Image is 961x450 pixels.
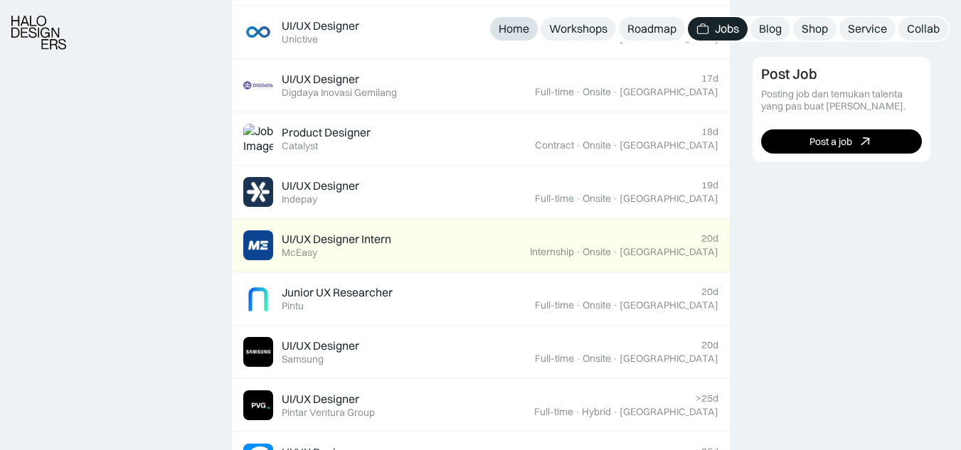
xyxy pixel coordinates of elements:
div: Collab [907,21,940,36]
img: Job Image [243,284,273,314]
div: Posting job dan temukan talenta yang pas buat [PERSON_NAME]. [761,88,922,112]
div: Full-time [535,86,574,98]
img: Job Image [243,337,273,367]
a: Job ImageUI/UX DesignerIndepay19dFull-time·Onsite·[GEOGRAPHIC_DATA] [232,166,730,219]
a: Workshops [541,17,616,41]
div: · [575,86,581,98]
div: Onsite [583,299,611,311]
div: · [575,246,581,258]
div: · [575,353,581,365]
div: Post Job [761,65,817,82]
div: [GEOGRAPHIC_DATA] [620,139,718,151]
div: [GEOGRAPHIC_DATA] [620,406,718,418]
div: 18d [701,126,718,138]
a: Job ImageUI/UX DesignerPintar Ventura Group>25dFull-time·Hybrid·[GEOGRAPHIC_DATA] [232,379,730,432]
div: Samsung [282,353,324,365]
div: Full-time [535,299,574,311]
div: Pintar Ventura Group [282,407,375,419]
div: Catalyst [282,140,318,152]
div: 19d [701,179,718,191]
div: · [575,299,581,311]
div: 20d [701,286,718,298]
a: Job ImageUI/UX DesignerDigdaya Inovasi Gemilang17dFull-time·Onsite·[GEOGRAPHIC_DATA] [232,59,730,112]
div: [GEOGRAPHIC_DATA] [620,33,718,45]
img: Job Image [243,177,273,207]
div: · [612,193,618,205]
a: Job ImageUI/UX Designer InternMcEasy20dInternship·Onsite·[GEOGRAPHIC_DATA] [232,219,730,272]
div: Full-time [535,33,574,45]
div: [GEOGRAPHIC_DATA] [620,299,718,311]
div: Blog [759,21,782,36]
div: Pintu [282,300,304,312]
a: Home [490,17,538,41]
img: Job Image [243,390,273,420]
div: Hybrid [582,406,611,418]
div: Internship [530,246,574,258]
div: UI/UX Designer [282,338,359,353]
a: Job ImageProduct DesignerCatalyst18dContract·Onsite·[GEOGRAPHIC_DATA] [232,112,730,166]
div: Shop [802,21,828,36]
div: Indepay [282,193,317,205]
div: Post a job [809,135,852,147]
div: Digdaya Inovasi Gemilang [282,87,397,99]
a: Job ImageUI/UX DesignerSamsung20dFull-time·Onsite·[GEOGRAPHIC_DATA] [232,326,730,379]
div: McEasy [282,247,317,259]
div: Workshops [549,21,607,36]
a: Blog [750,17,790,41]
div: Unictive [282,33,318,45]
div: UI/UX Designer [282,18,359,33]
div: · [612,33,618,45]
div: [GEOGRAPHIC_DATA] [620,193,718,205]
div: UI/UX Designer [282,72,359,87]
div: Roadmap [627,21,676,36]
div: Onsite [583,193,611,205]
div: Jobs [715,21,739,36]
div: Onsite [583,139,611,151]
div: · [575,193,581,205]
div: · [575,33,581,45]
div: · [612,246,618,258]
div: [GEOGRAPHIC_DATA] [620,86,718,98]
div: 17d [701,73,718,85]
div: · [575,139,581,151]
a: Roadmap [619,17,685,41]
div: Product Designer [282,125,371,140]
a: Service [839,17,896,41]
div: · [612,353,618,365]
a: Post a job [761,129,922,154]
div: [GEOGRAPHIC_DATA] [620,246,718,258]
a: Job ImageJunior UX ResearcherPintu20dFull-time·Onsite·[GEOGRAPHIC_DATA] [232,272,730,326]
div: UI/UX Designer [282,178,359,193]
div: Service [848,21,887,36]
div: Full-time [535,353,574,365]
div: Onsite [583,353,611,365]
img: Job Image [243,17,273,47]
div: Onsite [583,246,611,258]
div: Junior UX Researcher [282,285,393,300]
a: Collab [898,17,948,41]
img: Job Image [243,124,273,154]
a: Shop [793,17,837,41]
img: Job Image [243,70,273,100]
div: >25d [696,392,718,405]
div: · [612,406,618,418]
div: UI/UX Designer [282,392,359,407]
div: Onsite [583,86,611,98]
div: Full-time [534,406,573,418]
div: · [612,139,618,151]
div: [GEOGRAPHIC_DATA] [620,353,718,365]
div: 20d [701,232,718,245]
div: UI/UX Designer Intern [282,232,391,247]
div: Onsite [583,33,611,45]
img: Job Image [243,230,273,260]
a: Job ImageUI/UX DesignerUnictive16dFull-time·Onsite·[GEOGRAPHIC_DATA] [232,6,730,59]
a: Jobs [688,17,748,41]
div: · [575,406,580,418]
div: 20d [701,339,718,351]
div: Full-time [535,193,574,205]
div: · [612,86,618,98]
div: · [612,299,618,311]
div: Contract [535,139,574,151]
div: Home [499,21,529,36]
